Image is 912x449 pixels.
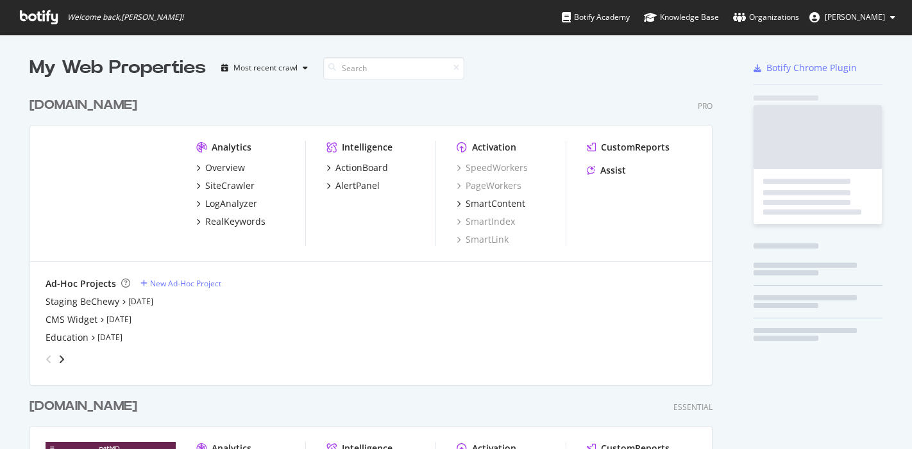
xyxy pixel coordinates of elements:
span: Welcome back, [PERSON_NAME] ! [67,12,183,22]
a: SiteCrawler [196,179,255,192]
a: SmartLink [457,233,509,246]
div: Botify Chrome Plugin [766,61,857,74]
span: Eva Langelotti [825,12,885,22]
div: AlertPanel [335,179,380,192]
button: Most recent crawl [216,58,313,78]
div: Pro [698,101,713,111]
a: [DATE] [97,332,122,343]
div: Analytics [212,141,251,154]
input: Search [323,57,464,79]
div: Activation [472,141,516,154]
a: Botify Chrome Plugin [754,61,857,74]
div: [DOMAIN_NAME] [30,397,137,416]
div: CustomReports [601,141,670,154]
a: [DOMAIN_NAME] [30,96,142,115]
a: PageWorkers [457,179,521,192]
div: Most recent crawl [233,64,298,72]
div: SiteCrawler [205,179,255,192]
a: Staging BeChewy [46,295,119,308]
a: LogAnalyzer [196,197,257,210]
a: CustomReports [587,141,670,154]
div: Botify Academy [562,11,630,24]
a: New Ad-Hoc Project [140,278,221,289]
div: Intelligence [342,141,393,154]
div: Overview [205,161,245,174]
a: Education [46,331,89,344]
div: New Ad-Hoc Project [150,278,221,289]
a: Overview [196,161,245,174]
div: Organizations [733,11,799,24]
div: Assist [600,164,626,177]
div: Ad-Hoc Projects [46,277,116,290]
div: SmartContent [466,197,525,210]
a: [DATE] [128,296,153,307]
a: CMS Widget [46,313,97,326]
a: Assist [587,164,626,177]
a: ActionBoard [326,161,388,174]
a: [DATE] [106,314,131,325]
button: [PERSON_NAME] [799,7,906,28]
div: LogAnalyzer [205,197,257,210]
div: angle-left [40,349,57,370]
div: My Web Properties [30,55,206,81]
a: SmartContent [457,197,525,210]
div: ActionBoard [335,161,388,174]
a: AlertPanel [326,179,380,192]
a: [DOMAIN_NAME] [30,397,142,416]
div: Essential [673,402,713,412]
div: Knowledge Base [644,11,719,24]
div: RealKeywords [205,215,266,228]
a: RealKeywords [196,215,266,228]
img: www.chewy.com [46,141,176,245]
div: angle-right [57,353,66,366]
a: SmartIndex [457,215,515,228]
a: SpeedWorkers [457,161,528,174]
div: [DOMAIN_NAME] [30,96,137,115]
